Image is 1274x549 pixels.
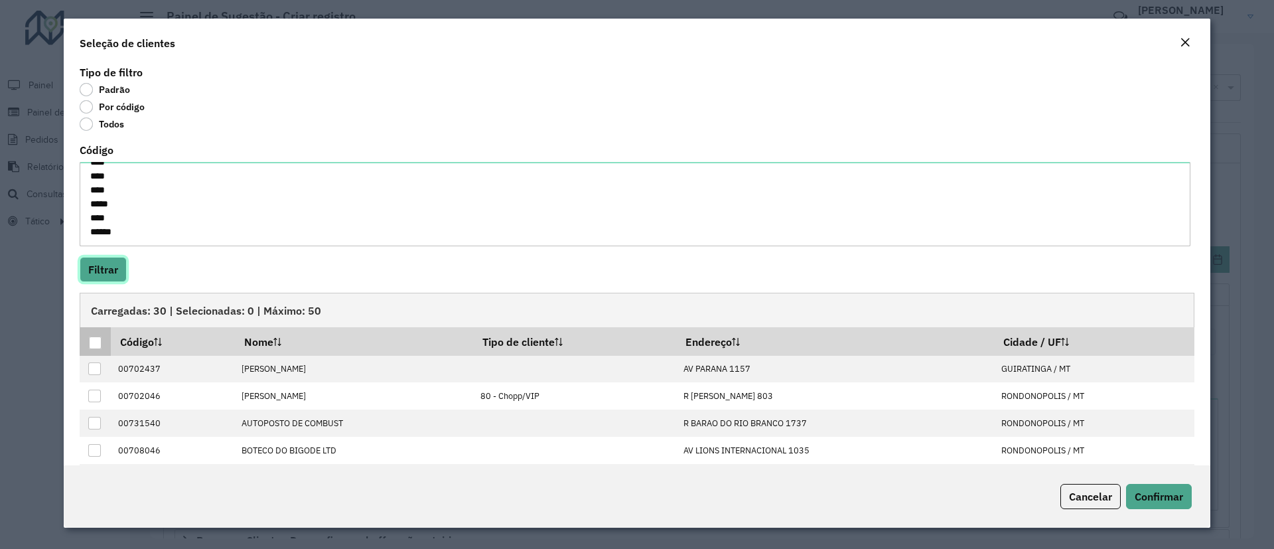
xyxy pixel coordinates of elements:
td: CONVENIENCIA SAFADAO [235,464,473,491]
td: 00709067 [111,464,235,491]
td: RONDONOPOLIS / MT [994,410,1194,437]
label: Por código [80,100,145,114]
td: R BARAO DO RIO BRANCO 1737 [676,410,994,437]
td: 00702046 [111,382,235,410]
td: AV PARANA 1157 [676,356,994,383]
em: Fechar [1180,37,1190,48]
td: GUIRATINGA / MT [994,356,1194,383]
h4: Seleção de clientes [80,35,175,51]
label: Tipo de filtro [80,64,143,80]
th: Tipo de cliente [473,327,676,355]
td: 00702437 [111,356,235,383]
td: AUTOPOSTO DE COMBUST [235,410,473,437]
span: Confirmar [1135,490,1183,503]
button: Cancelar [1060,484,1121,509]
th: Endereço [676,327,994,355]
td: RONDONOPOLIS / MT [994,437,1194,464]
td: R [PERSON_NAME] 803 [676,382,994,410]
span: Cancelar [1069,490,1112,503]
th: Código [111,327,235,355]
td: 00731540 [111,410,235,437]
td: 00708046 [111,437,235,464]
td: [PERSON_NAME] [235,382,473,410]
th: Nome [235,327,473,355]
label: Código [80,142,113,158]
button: Filtrar [80,257,127,282]
td: RONDONOPOLIS / MT [994,464,1194,491]
label: Padrão [80,83,130,96]
th: Cidade / UF [994,327,1194,355]
td: ZULMIRA ARAGAO DOS SANTOS 406 [676,464,994,491]
td: BOTECO DO BIGODE LTD [235,437,473,464]
button: Close [1176,35,1194,52]
td: RONDONOPOLIS / MT [994,382,1194,410]
div: Carregadas: 30 | Selecionadas: 0 | Máximo: 50 [80,293,1194,327]
button: Confirmar [1126,484,1192,509]
td: 81 - Zé Delivery [473,464,676,491]
td: 80 - Chopp/VIP [473,382,676,410]
label: Todos [80,118,124,131]
td: [PERSON_NAME] [235,356,473,383]
td: AV LIONS INTERNACIONAL 1035 [676,437,994,464]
